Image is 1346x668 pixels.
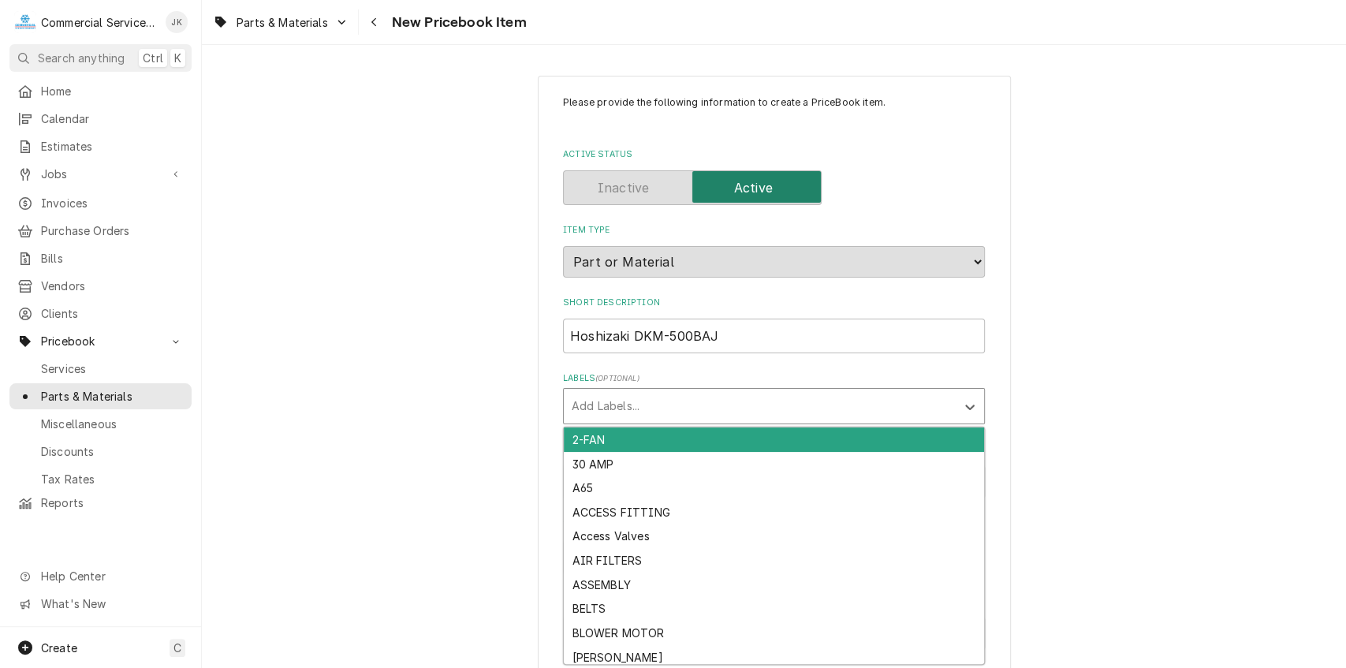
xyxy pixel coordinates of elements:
[9,438,192,465] a: Discounts
[41,166,160,182] span: Jobs
[9,591,192,617] a: Go to What's New
[14,11,36,33] div: C
[563,148,985,161] label: Active Status
[173,640,181,656] span: C
[14,11,36,33] div: Commercial Service Co.'s Avatar
[9,78,192,104] a: Home
[362,9,387,35] button: Navigate back
[41,471,184,487] span: Tax Rates
[563,170,985,205] div: Active
[41,568,182,584] span: Help Center
[9,490,192,516] a: Reports
[9,273,192,299] a: Vendors
[38,50,125,66] span: Search anything
[41,110,184,127] span: Calendar
[207,9,355,35] a: Go to Parts & Materials
[41,360,184,377] span: Services
[41,138,184,155] span: Estimates
[564,573,984,597] div: ASSEMBLY
[563,148,985,204] div: Active Status
[564,596,984,621] div: BELTS
[563,319,985,353] input: Name used to describe this Part or Material
[9,356,192,382] a: Services
[564,452,984,476] div: 30 AMP
[563,224,985,277] div: Item Type
[564,500,984,524] div: ACCESS FITTING
[9,133,192,159] a: Estimates
[564,476,984,500] div: A65
[9,218,192,244] a: Purchase Orders
[9,563,192,589] a: Go to Help Center
[41,195,184,211] span: Invoices
[41,595,182,612] span: What's New
[563,95,985,125] p: Please provide the following information to create a PriceBook item.
[174,50,181,66] span: K
[41,14,157,31] div: Commercial Service Co.
[564,427,984,452] div: 2-FAN
[41,416,184,432] span: Miscellaneous
[9,328,192,354] a: Go to Pricebook
[9,300,192,327] a: Clients
[564,548,984,573] div: AIR FILTERS
[143,50,163,66] span: Ctrl
[9,245,192,271] a: Bills
[41,222,184,239] span: Purchase Orders
[41,250,184,267] span: Bills
[41,494,184,511] span: Reports
[166,11,188,33] div: John Key's Avatar
[387,12,527,33] span: New Pricebook Item
[9,106,192,132] a: Calendar
[563,372,985,424] div: Labels
[41,278,184,294] span: Vendors
[41,333,160,349] span: Pricebook
[595,374,639,383] span: ( optional )
[563,297,985,353] div: Short Description
[563,372,985,385] label: Labels
[563,297,985,309] label: Short Description
[9,161,192,187] a: Go to Jobs
[9,190,192,216] a: Invoices
[9,466,192,492] a: Tax Rates
[9,383,192,409] a: Parts & Materials
[563,224,985,237] label: Item Type
[9,44,192,72] button: Search anythingCtrlK
[564,621,984,645] div: BLOWER MOTOR
[41,443,184,460] span: Discounts
[41,641,77,655] span: Create
[237,14,328,31] span: Parts & Materials
[564,524,984,549] div: Access Valves
[41,305,184,322] span: Clients
[41,388,184,405] span: Parts & Materials
[9,411,192,437] a: Miscellaneous
[41,83,184,99] span: Home
[166,11,188,33] div: JK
